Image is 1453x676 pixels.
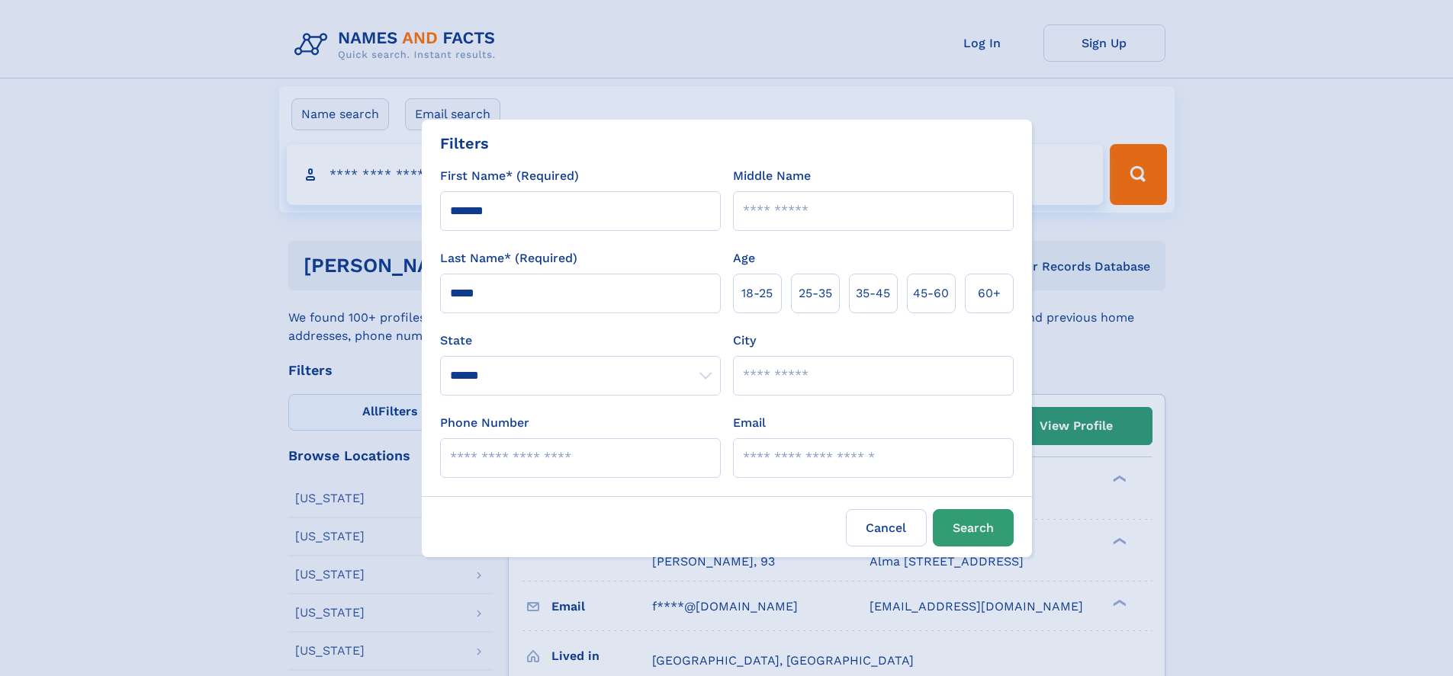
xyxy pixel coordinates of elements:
label: State [440,332,721,350]
label: Cancel [846,509,927,546]
label: City [733,332,756,350]
button: Search [933,509,1014,546]
span: 45‑60 [913,284,949,303]
span: 18‑25 [741,284,773,303]
label: First Name* (Required) [440,167,579,185]
div: Filters [440,132,489,155]
label: Last Name* (Required) [440,249,577,268]
label: Phone Number [440,414,529,432]
span: 35‑45 [856,284,890,303]
span: 60+ [978,284,1001,303]
label: Email [733,414,766,432]
label: Age [733,249,755,268]
span: 25‑35 [799,284,832,303]
label: Middle Name [733,167,811,185]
